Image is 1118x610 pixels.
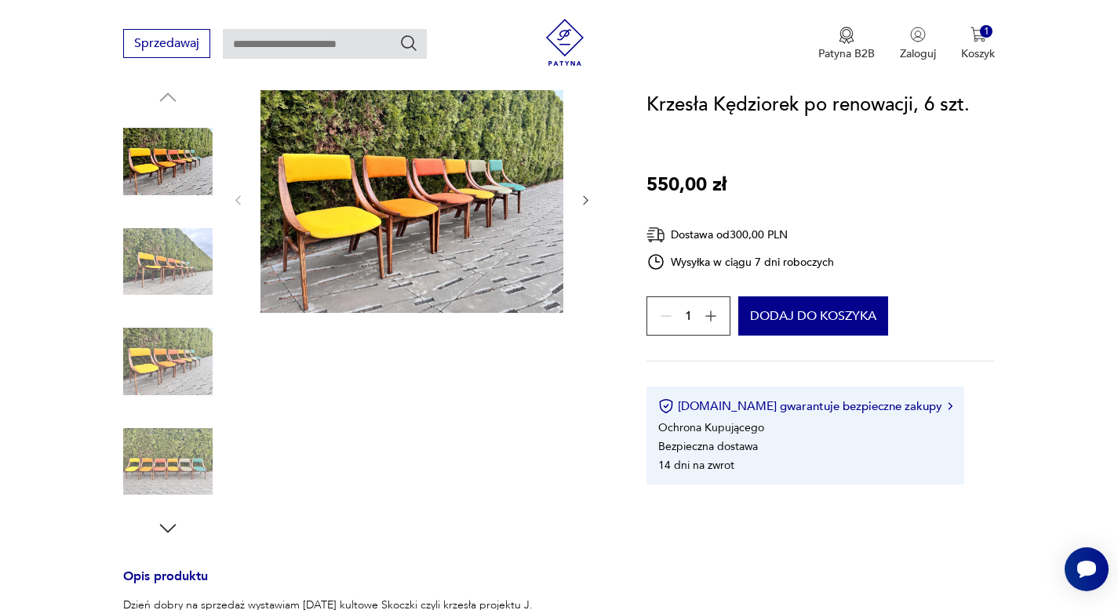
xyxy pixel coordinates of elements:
[818,46,875,61] p: Patyna B2B
[818,27,875,61] button: Patyna B2B
[123,572,609,597] h3: Opis produktu
[646,225,665,245] img: Ikona dostawy
[961,27,995,61] button: 1Koszyk
[541,19,588,66] img: Patyna - sklep z meblami i dekoracjami vintage
[961,46,995,61] p: Koszyk
[646,90,970,120] h1: Krzesła Kędziorek po renowacji, 6 szt.
[646,170,727,200] p: 550,00 zł
[123,317,213,406] img: Zdjęcie produktu Krzesła Kędziorek po renowacji, 6 szt.
[910,27,926,42] img: Ikonka użytkownika
[658,398,952,414] button: [DOMAIN_NAME] gwarantuje bezpieczne zakupy
[685,311,692,321] span: 1
[658,398,674,414] img: Ikona certyfikatu
[818,27,875,61] a: Ikona medaluPatyna B2B
[738,296,888,336] button: Dodaj do koszyka
[900,46,936,61] p: Zaloguj
[900,27,936,61] button: Zaloguj
[399,34,418,53] button: Szukaj
[658,458,734,473] li: 14 dni na zwrot
[948,402,952,410] img: Ikona strzałki w prawo
[123,417,213,507] img: Zdjęcie produktu Krzesła Kędziorek po renowacji, 6 szt.
[123,29,210,58] button: Sprzedawaj
[123,117,213,206] img: Zdjęcie produktu Krzesła Kędziorek po renowacji, 6 szt.
[1065,547,1109,591] iframe: Smartsupp widget button
[646,225,835,245] div: Dostawa od 300,00 PLN
[658,439,758,454] li: Bezpieczna dostawa
[123,217,213,307] img: Zdjęcie produktu Krzesła Kędziorek po renowacji, 6 szt.
[971,27,986,42] img: Ikona koszyka
[980,25,993,38] div: 1
[260,85,563,313] img: Zdjęcie produktu Krzesła Kędziorek po renowacji, 6 szt.
[658,420,764,435] li: Ochrona Kupującego
[646,252,835,271] div: Wysyłka w ciągu 7 dni roboczych
[839,27,854,44] img: Ikona medalu
[123,39,210,50] a: Sprzedawaj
